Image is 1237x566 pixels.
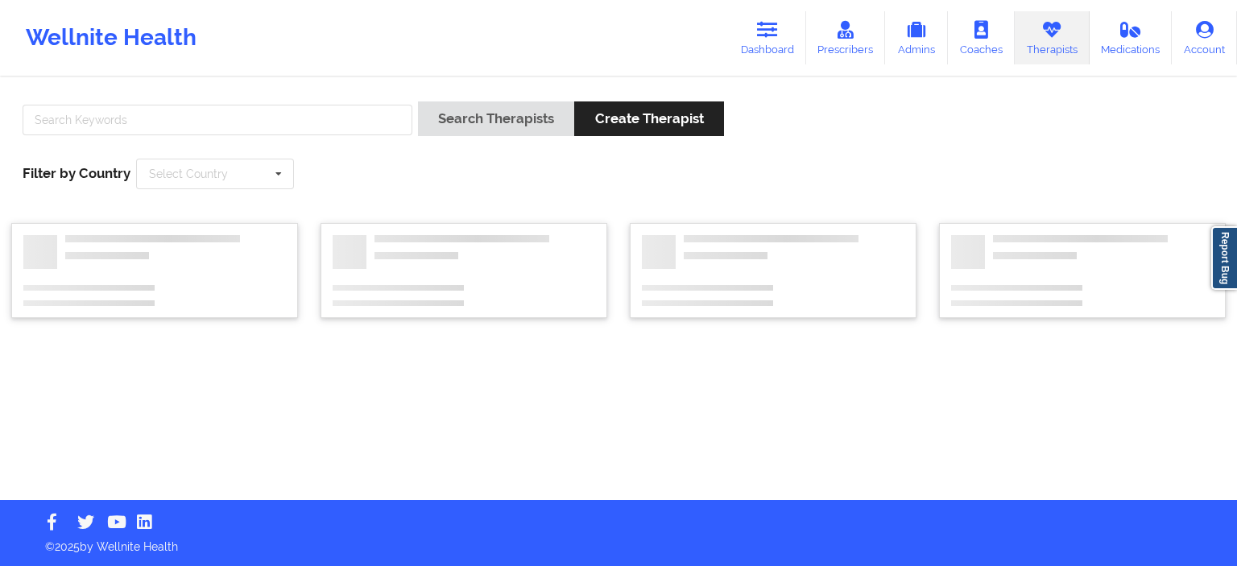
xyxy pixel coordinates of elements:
[1090,11,1173,64] a: Medications
[1015,11,1090,64] a: Therapists
[1211,226,1237,290] a: Report Bug
[806,11,886,64] a: Prescribers
[23,165,130,181] span: Filter by Country
[34,527,1203,555] p: © 2025 by Wellnite Health
[885,11,948,64] a: Admins
[729,11,806,64] a: Dashboard
[418,101,574,136] button: Search Therapists
[149,168,228,180] div: Select Country
[23,105,412,135] input: Search Keywords
[1172,11,1237,64] a: Account
[574,101,723,136] button: Create Therapist
[948,11,1015,64] a: Coaches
